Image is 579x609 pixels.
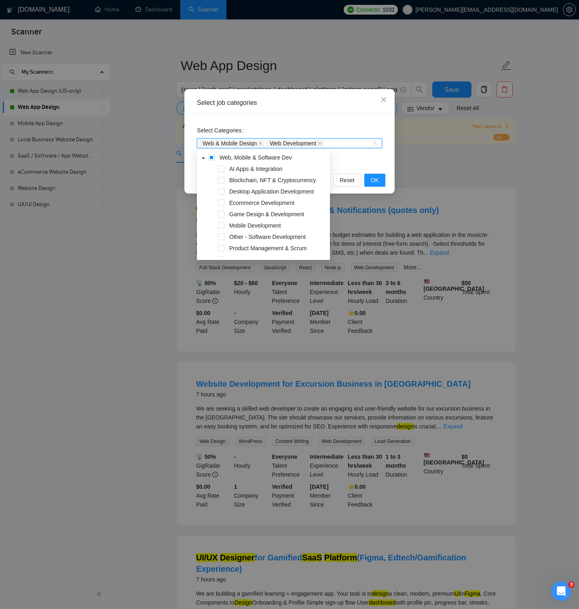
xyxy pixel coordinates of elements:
span: Reset [340,176,355,185]
span: Web & Mobile Design [199,140,264,147]
span: Web, Mobile & Software Dev [218,153,328,162]
span: Game Design & Development [228,209,328,219]
span: close [318,141,322,145]
span: Blockchain, NFT & Cryptocurrency [228,175,328,185]
button: Close [373,89,395,111]
span: Desktop Application Development [229,188,314,195]
span: Mobile Development [229,222,281,229]
span: AI Apps & Integration [229,166,283,172]
span: Product Management & Scrum [228,243,328,253]
span: QA Testing [228,255,328,264]
span: OK [371,176,379,185]
label: Select Categories [197,124,247,137]
span: Desktop Application Development [228,187,328,196]
span: Web Development [270,141,316,146]
span: Blockchain, NFT & Cryptocurrency [229,177,316,183]
span: close [380,96,387,103]
div: Select job categories [197,98,382,107]
span: QA Testing [229,256,256,263]
span: Game Design & Development [229,211,304,217]
span: Web & Mobile Design [203,141,257,146]
button: OK [364,174,385,187]
span: 3 [568,581,575,588]
span: Web Development [266,140,324,147]
span: AI Apps & Integration [228,164,328,174]
span: caret-down [201,156,205,160]
span: Ecommerce Development [228,198,328,208]
span: Other - Software Development [228,232,328,242]
span: Web, Mobile & Software Dev [220,154,292,161]
button: Reset [333,174,361,187]
span: Other - Software Development [229,234,306,240]
span: Mobile Development [228,221,328,230]
iframe: Intercom live chat [552,581,571,601]
input: Select Categories [325,140,327,147]
span: close [258,141,262,145]
span: Ecommerce Development [229,200,294,206]
span: Product Management & Scrum [229,245,306,251]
